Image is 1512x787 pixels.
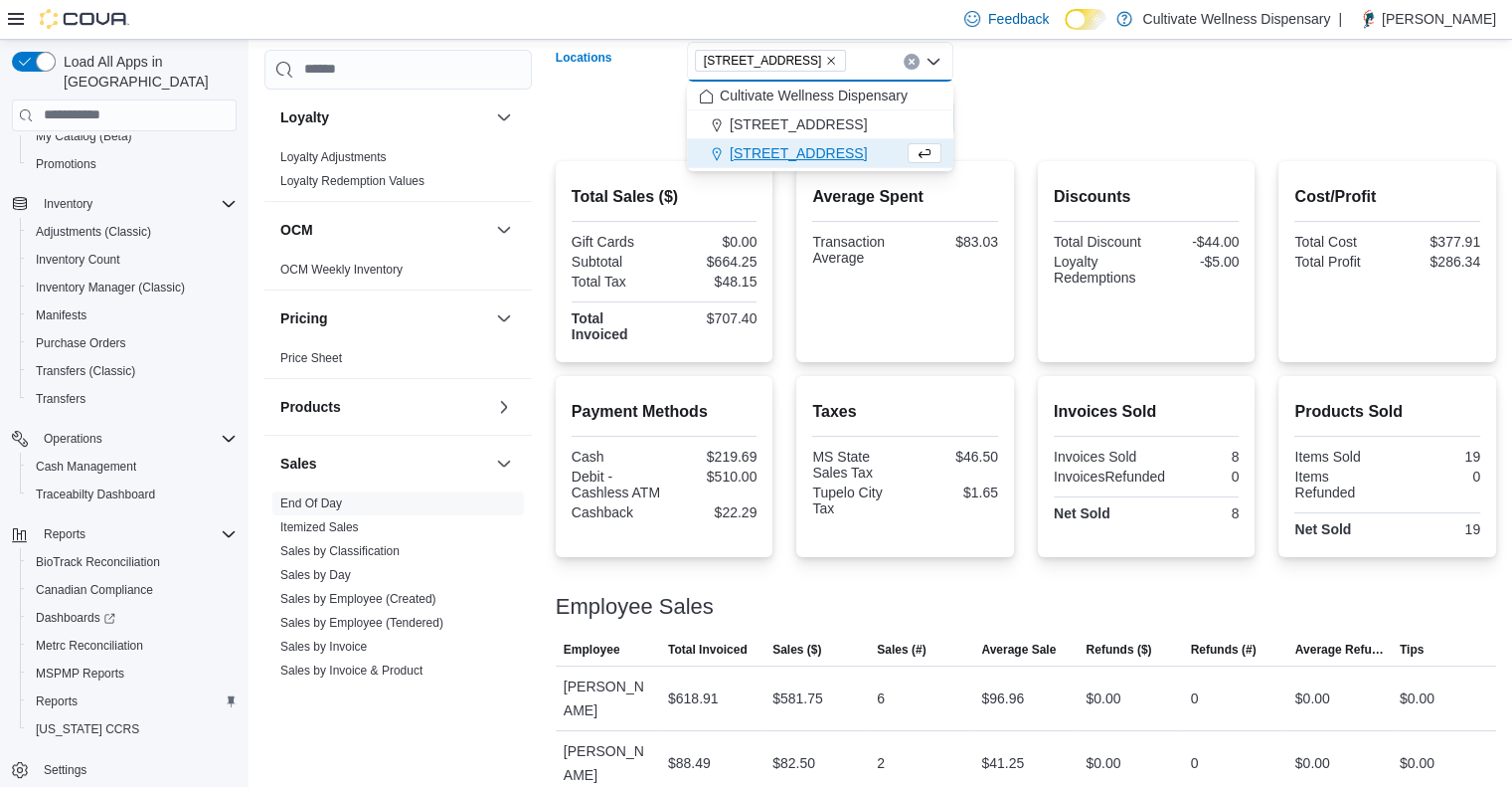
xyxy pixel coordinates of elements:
[1191,642,1257,658] span: Refunds (#)
[280,107,488,127] button: Loyalty
[925,54,941,70] button: Close list of options
[280,543,400,559] span: Sales by Classification
[28,689,85,713] a: Reports
[812,234,901,266] div: Transaction Average
[572,274,660,290] div: Total Tax
[280,664,422,678] a: Sales by Invoice & Product
[1150,254,1239,270] div: -$5.00
[1086,687,1120,710] div: $0.00
[1054,400,1240,424] h2: Invoices Sold
[28,248,128,272] a: Inventory Count
[280,568,351,582] a: Sales by Day
[20,576,245,604] button: Canadian Compliance
[572,504,660,520] div: Cashback
[280,149,387,165] span: Loyalty Adjustments
[28,717,147,741] a: [US_STATE] CCRS
[20,481,245,508] button: Traceabilty Dashboard
[772,642,821,658] span: Sales ($)
[572,449,660,465] div: Cash
[28,220,159,244] a: Adjustments (Classic)
[1392,234,1480,250] div: $377.91
[28,634,237,658] span: Metrc Reconciliation
[556,50,612,66] label: Locations
[280,350,342,366] span: Price Sheet
[812,449,901,481] div: MS State Sales Tax
[572,254,660,270] div: Subtotal
[280,640,367,654] a: Sales by Invoice
[1054,254,1142,286] div: Loyalty Redemptions
[1400,687,1434,710] div: $0.00
[36,280,185,295] span: Inventory Manager (Classic)
[36,427,110,451] button: Operations
[20,604,245,632] a: Dashboards
[28,717,237,741] span: Washington CCRS
[36,693,78,709] span: Reports
[36,427,237,451] span: Operations
[36,156,96,172] span: Promotions
[36,391,85,407] span: Transfers
[720,86,908,105] span: Cultivate Wellness Dispensary
[1295,751,1330,775] div: $0.00
[36,610,115,626] span: Dashboards
[280,663,422,679] span: Sales by Invoice & Product
[1392,254,1480,270] div: $286.34
[1191,751,1199,775] div: 0
[28,689,237,713] span: Reports
[280,592,436,606] a: Sales by Employee (Created)
[910,485,998,500] div: $1.65
[264,346,532,378] div: Pricing
[1294,185,1480,209] h2: Cost/Profit
[4,425,245,453] button: Operations
[1054,505,1110,521] strong: Net Sold
[36,666,124,682] span: MSPMP Reports
[20,715,245,743] button: [US_STATE] CCRS
[1054,469,1165,485] div: InvoicesRefunded
[280,496,342,510] a: End Of Day
[280,174,424,188] a: Loyalty Redemption Values
[28,483,163,506] a: Traceabilty Dashboard
[1382,7,1496,31] p: [PERSON_NAME]
[1400,751,1434,775] div: $0.00
[812,485,901,516] div: Tupelo City Tax
[492,218,516,242] button: OCM
[20,150,245,178] button: Promotions
[1392,449,1480,465] div: 19
[1054,185,1240,209] h2: Discounts
[280,262,403,278] span: OCM Weekly Inventory
[28,152,104,176] a: Promotions
[572,310,628,342] strong: Total Invoiced
[877,642,925,658] span: Sales (#)
[1338,7,1342,31] p: |
[1294,469,1383,500] div: Items Refunded
[280,495,342,511] span: End Of Day
[280,519,359,535] span: Itemized Sales
[825,55,837,67] button: Remove 6690 U.S. Hwy 98 Hattiesburg, MS 39402 from selection in this group
[20,357,245,385] button: Transfers (Classic)
[668,751,711,775] div: $88.49
[44,762,86,778] span: Settings
[20,122,245,150] button: My Catalog (Beta)
[1392,469,1480,485] div: 0
[910,449,998,465] div: $46.50
[1065,9,1106,30] input: Dark Mode
[28,634,151,658] a: Metrc Reconciliation
[280,220,313,240] h3: OCM
[668,504,756,520] div: $22.29
[981,751,1024,775] div: $41.25
[772,751,815,775] div: $82.50
[56,52,237,92] span: Load All Apps in [GEOGRAPHIC_DATA]
[28,606,123,630] a: Dashboards
[668,254,756,270] div: $664.25
[1142,7,1330,31] p: Cultivate Wellness Dispensary
[280,544,400,558] a: Sales by Classification
[28,124,140,148] a: My Catalog (Beta)
[572,400,757,424] h2: Payment Methods
[4,755,245,784] button: Settings
[28,578,161,602] a: Canadian Compliance
[668,310,756,326] div: $707.40
[36,192,100,216] button: Inventory
[4,520,245,548] button: Reports
[687,82,953,110] button: Cultivate Wellness Dispensary
[572,234,660,250] div: Gift Cards
[20,301,245,329] button: Manifests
